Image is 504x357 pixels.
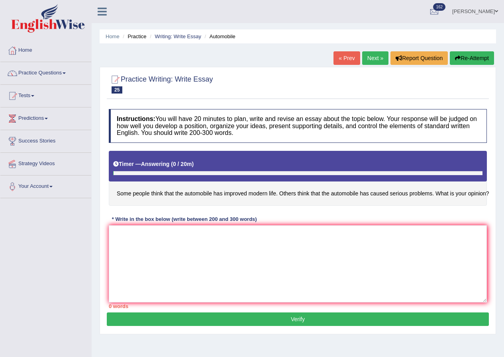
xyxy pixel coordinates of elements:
a: Success Stories [0,130,91,150]
a: Strategy Videos [0,153,91,173]
b: 0 / 20m [173,161,192,167]
a: Home [106,33,120,39]
a: Home [0,39,91,59]
li: Automobile [203,33,235,40]
h2: Practice Writing: Write Essay [109,74,213,94]
div: * Write in the box below (write between 200 and 300 words) [109,216,260,223]
h5: Timer — [113,161,194,167]
div: 0 words [109,302,487,310]
span: 162 [433,3,445,11]
span: 25 [112,86,122,94]
a: Tests [0,85,91,105]
button: Verify [107,312,489,326]
a: Practice Questions [0,62,91,82]
button: Re-Attempt [450,51,494,65]
b: Answering [141,161,170,167]
li: Practice [121,33,146,40]
a: « Prev [333,51,360,65]
h4: You will have 20 minutes to plan, write and revise an essay about the topic below. Your response ... [109,109,487,143]
a: Next » [362,51,388,65]
b: ( [171,161,173,167]
a: Your Account [0,176,91,195]
b: ) [192,161,194,167]
b: Instructions: [117,115,155,122]
a: Predictions [0,107,91,127]
button: Report Question [390,51,448,65]
a: Writing: Write Essay [155,33,201,39]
